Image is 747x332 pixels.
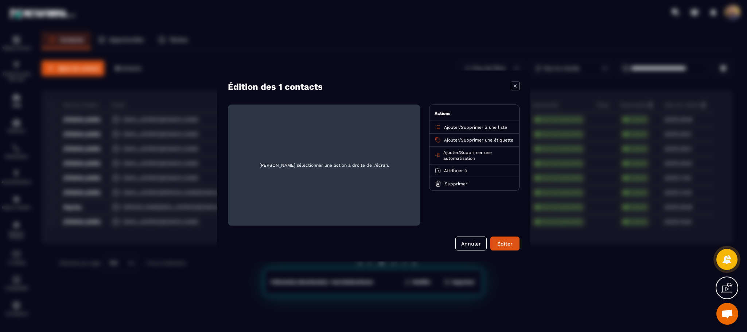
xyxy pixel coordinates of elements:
span: Supprimer [445,181,467,186]
p: / [444,124,507,130]
button: Éditer [490,237,520,251]
span: Ajouter [443,150,458,155]
h4: Édition des 1 contacts [228,82,323,92]
a: Ouvrir le chat [716,303,738,325]
span: [PERSON_NAME] sélectionner une action à droite de l'écran. [234,111,415,220]
span: Ajouter [444,125,459,130]
p: / [443,150,514,161]
button: Annuler [455,237,487,251]
span: Attribuer à [444,168,467,173]
span: Ajouter [444,138,459,143]
span: Actions [435,111,450,116]
span: Supprimer une automatisation [443,150,491,161]
span: Supprimer à une liste [461,125,507,130]
p: / [444,137,513,143]
span: Supprimer une étiquette [461,138,513,143]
